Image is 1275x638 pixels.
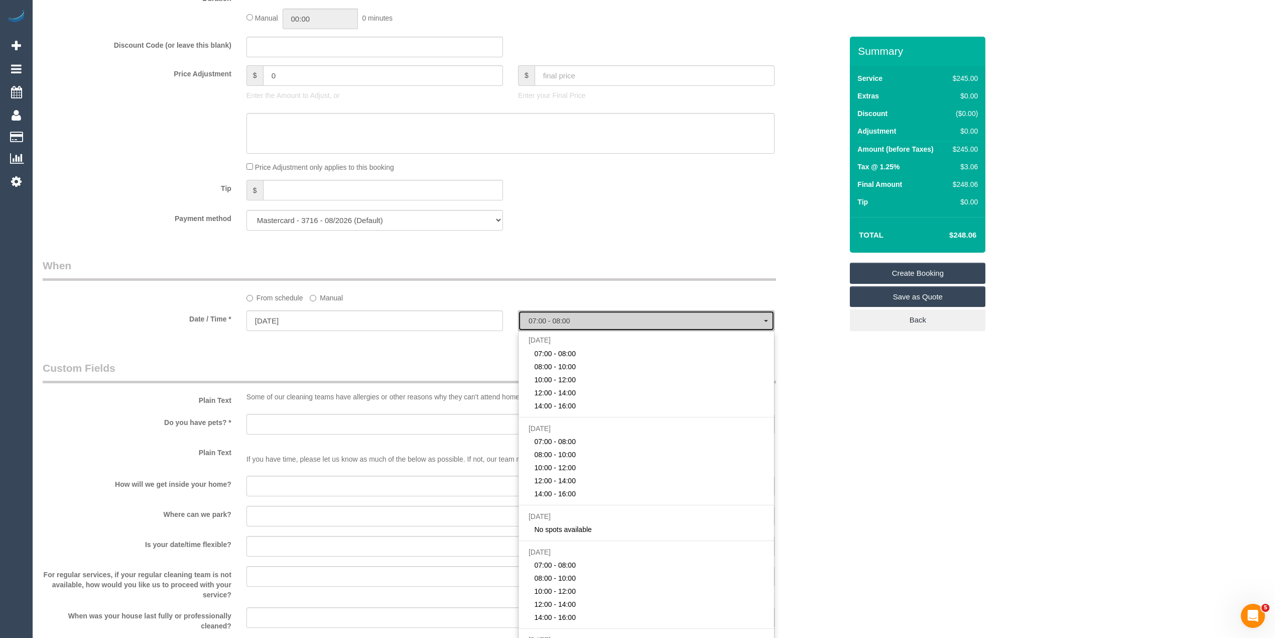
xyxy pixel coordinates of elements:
label: Price Adjustment [35,65,239,79]
p: If you have time, please let us know as much of the below as possible. If not, our team may need ... [246,444,775,464]
p: Some of our cleaning teams have allergies or other reasons why they can't attend homes withs pets. [246,392,775,402]
span: 12:00 - 14:00 [534,476,576,486]
label: Amount (before Taxes) [857,144,933,154]
input: From schedule [246,295,253,301]
label: For regular services, if your regular cleaning team is not available, how would you like us to pr... [35,566,239,600]
span: 08:00 - 10:00 [534,362,576,372]
span: $ [246,180,263,200]
span: 08:00 - 10:00 [534,450,576,460]
label: From schedule [246,289,303,303]
span: [DATE] [529,548,551,556]
div: $0.00 [949,197,978,207]
div: $245.00 [949,73,978,83]
span: 08:00 - 10:00 [534,573,576,583]
div: $245.00 [949,144,978,154]
label: Where can we park? [35,506,239,519]
input: Manual [310,295,316,301]
legend: When [43,258,776,281]
span: 10:00 - 12:00 [534,375,576,385]
span: 14:00 - 16:00 [534,489,576,499]
span: 0 minutes [362,14,393,22]
label: Tip [35,180,239,193]
label: Do you have pets? * [35,414,239,428]
span: No spots available [534,524,591,535]
span: 07:00 - 08:00 [534,437,576,447]
h4: $248.06 [919,231,976,240]
label: Discount Code (or leave this blank) [35,37,239,50]
input: DD/MM/YYYY [246,310,503,331]
span: $ [518,65,535,86]
span: 10:00 - 12:00 [534,463,576,473]
label: Final Amount [857,179,902,189]
span: 07:00 - 08:00 [529,317,764,325]
a: Create Booking [850,263,985,284]
span: 14:00 - 16:00 [534,401,576,411]
span: [DATE] [529,512,551,520]
span: [DATE] [529,424,551,433]
a: Back [850,309,985,331]
span: Manual [255,14,278,22]
label: Extras [857,91,879,101]
div: ($0.00) [949,109,978,119]
span: [DATE] [529,336,551,344]
label: Tip [857,197,868,207]
span: 12:00 - 14:00 [534,599,576,609]
p: Enter the Amount to Adjust, or [246,90,503,100]
input: final price [535,65,775,86]
span: 10:00 - 12:00 [534,586,576,596]
legend: Custom Fields [43,361,776,383]
label: Manual [310,289,343,303]
label: Tax @ 1.25% [857,162,900,172]
label: Plain Text [35,444,239,458]
h3: Summary [858,45,980,57]
div: $0.00 [949,91,978,101]
span: 14:00 - 16:00 [534,612,576,622]
a: Save as Quote [850,286,985,307]
p: Enter your Final Price [518,90,775,100]
img: Automaid Logo [6,10,26,24]
strong: Total [859,231,883,239]
label: Payment method [35,210,239,224]
label: Date / Time * [35,310,239,324]
span: 07:00 - 08:00 [534,349,576,359]
span: 5 [1261,604,1269,612]
span: $ [246,65,263,86]
div: $0.00 [949,126,978,136]
label: Service [857,73,882,83]
label: Adjustment [857,126,896,136]
span: 07:00 - 08:00 [534,560,576,570]
label: Is your date/time flexible? [35,536,239,550]
iframe: Intercom live chat [1241,604,1265,628]
label: Discount [857,109,887,119]
label: Plain Text [35,392,239,405]
span: Price Adjustment only applies to this booking [255,163,394,171]
span: 12:00 - 14:00 [534,388,576,398]
label: How will we get inside your home? [35,476,239,489]
label: When was your house last fully or professionally cleaned? [35,607,239,631]
button: 07:00 - 08:00 [518,310,775,331]
div: $3.06 [949,162,978,172]
div: $248.06 [949,179,978,189]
